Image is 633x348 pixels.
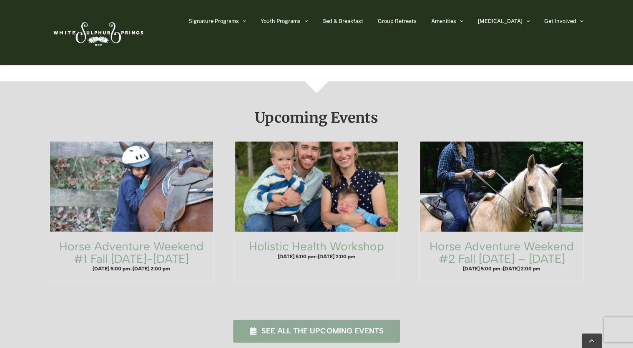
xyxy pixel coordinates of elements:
a: Horse Adventure Weekend #1 Fall [DATE]-[DATE] [59,239,203,266]
a: Horse Adventure Weekend #2 Fall Friday – Sunday [420,141,583,232]
span: Signature Programs [188,18,239,24]
span: Amenities [431,18,456,24]
span: [DATE] 5:00 pm [278,254,315,260]
span: Group Retreats [378,18,417,24]
span: [DATE] 5:00 pm [463,266,500,272]
h2: Upcoming Events [50,110,583,125]
a: Holistic Health Workshop [235,141,398,232]
a: Holistic Health Workshop [249,239,384,253]
span: [MEDICAL_DATA] [478,18,522,24]
span: [DATE] 2:00 pm [318,254,355,260]
img: White Sulphur Springs Logo [50,13,146,52]
a: See all the upcoming events [233,320,400,343]
span: [DATE] 5:00 pm [93,266,130,272]
a: Horse Adventure Weekend #2 Fall [DATE] – [DATE] [430,239,574,266]
a: Horse Adventure Weekend #1 Fall Wednesday-Friday [50,141,213,232]
h4: - [58,265,205,272]
span: Bed & Breakfast [322,18,363,24]
span: Get Involved [544,18,576,24]
span: [DATE] 2:00 pm [133,266,170,272]
span: Youth Programs [261,18,301,24]
h4: - [244,253,390,260]
h4: - [428,265,575,272]
span: See all the upcoming events [261,327,383,335]
span: [DATE] 2:00 pm [503,266,540,272]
